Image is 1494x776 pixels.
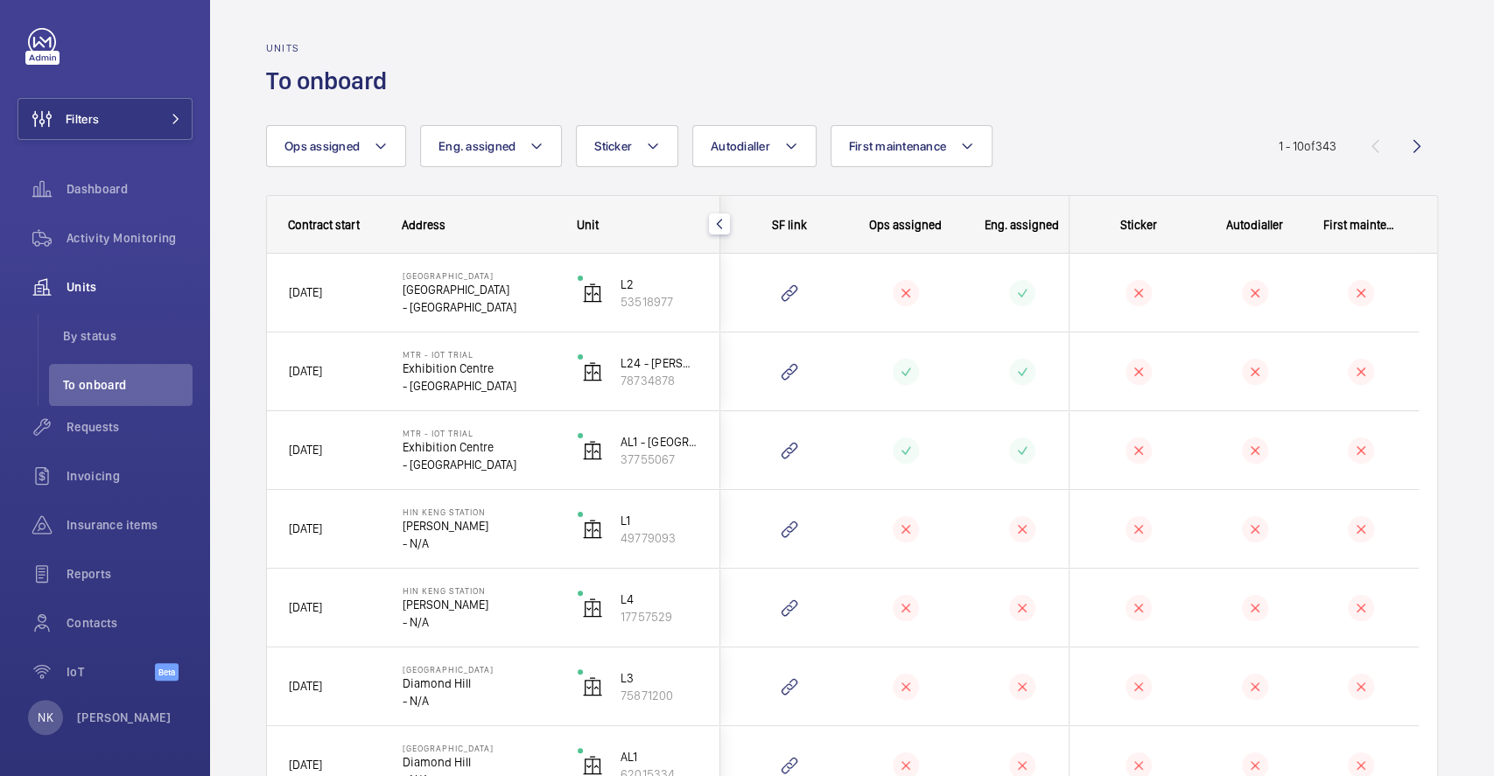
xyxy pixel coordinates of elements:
[403,585,555,596] p: Hin Keng Station
[438,139,516,153] span: Eng. assigned
[621,529,698,547] p: 49779093
[67,663,155,681] span: IoT
[621,591,698,608] p: L4
[849,139,946,153] span: First maintenance
[403,507,555,517] p: Hin Keng Station
[403,360,555,377] p: Exhibition Centre
[582,361,603,382] img: elevator.svg
[403,428,555,438] p: MTR - IoT trial
[985,218,1059,232] span: Eng. assigned
[582,598,603,619] img: elevator.svg
[284,139,360,153] span: Ops assigned
[289,443,322,457] span: [DATE]
[403,596,555,613] p: [PERSON_NAME]
[403,349,555,360] p: MTR - IoT trial
[621,276,698,293] p: L2
[66,110,99,128] span: Filters
[621,372,698,389] p: 78734878
[289,600,322,614] span: [DATE]
[63,376,193,394] span: To onboard
[403,613,555,631] p: - N/A
[67,516,193,534] span: Insurance items
[403,270,555,281] p: [GEOGRAPHIC_DATA]
[403,281,555,298] p: [GEOGRAPHIC_DATA]
[266,125,406,167] button: Ops assigned
[403,692,555,710] p: - N/A
[1323,218,1398,232] span: First maintenance
[67,229,193,247] span: Activity Monitoring
[155,663,179,681] span: Beta
[711,139,770,153] span: Autodialler
[1120,218,1157,232] span: Sticker
[621,433,698,451] p: AL1 - [GEOGRAPHIC_DATA]
[289,679,322,693] span: [DATE]
[266,65,397,97] h1: To onboard
[289,364,322,378] span: [DATE]
[621,354,698,372] p: L24 - [PERSON_NAME]
[403,675,555,692] p: Diamond Hill
[403,517,555,535] p: [PERSON_NAME]
[403,456,555,473] p: - [GEOGRAPHIC_DATA]
[289,285,322,299] span: [DATE]
[67,614,193,632] span: Contacts
[621,512,698,529] p: L1
[77,709,172,726] p: [PERSON_NAME]
[576,125,678,167] button: Sticker
[621,608,698,626] p: 17757529
[403,535,555,552] p: - N/A
[67,467,193,485] span: Invoicing
[1304,139,1315,153] span: of
[289,521,322,535] span: [DATE]
[772,218,807,232] span: SF link
[621,669,698,687] p: L3
[582,676,603,697] img: elevator.svg
[582,283,603,304] img: elevator.svg
[403,377,555,395] p: - [GEOGRAPHIC_DATA]
[402,218,445,232] span: Address
[420,125,562,167] button: Eng. assigned
[403,743,555,753] p: [GEOGRAPHIC_DATA]
[67,180,193,198] span: Dashboard
[67,278,193,296] span: Units
[582,519,603,540] img: elevator.svg
[289,758,322,772] span: [DATE]
[621,293,698,311] p: 53518977
[67,418,193,436] span: Requests
[621,687,698,704] p: 75871200
[403,753,555,771] p: Diamond Hill
[38,709,53,726] p: NK
[621,748,698,766] p: AL1
[403,438,555,456] p: Exhibition Centre
[63,327,193,345] span: By status
[1279,140,1336,152] span: 1 - 10 343
[621,451,698,468] p: 37755067
[692,125,817,167] button: Autodialler
[288,218,360,232] span: Contract start
[577,218,699,232] div: Unit
[403,664,555,675] p: [GEOGRAPHIC_DATA]
[582,755,603,776] img: elevator.svg
[869,218,942,232] span: Ops assigned
[403,298,555,316] p: - [GEOGRAPHIC_DATA]
[831,125,992,167] button: First maintenance
[594,139,632,153] span: Sticker
[67,565,193,583] span: Reports
[266,42,397,54] h2: Units
[582,440,603,461] img: elevator.svg
[18,98,193,140] button: Filters
[1226,218,1283,232] span: Autodialler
